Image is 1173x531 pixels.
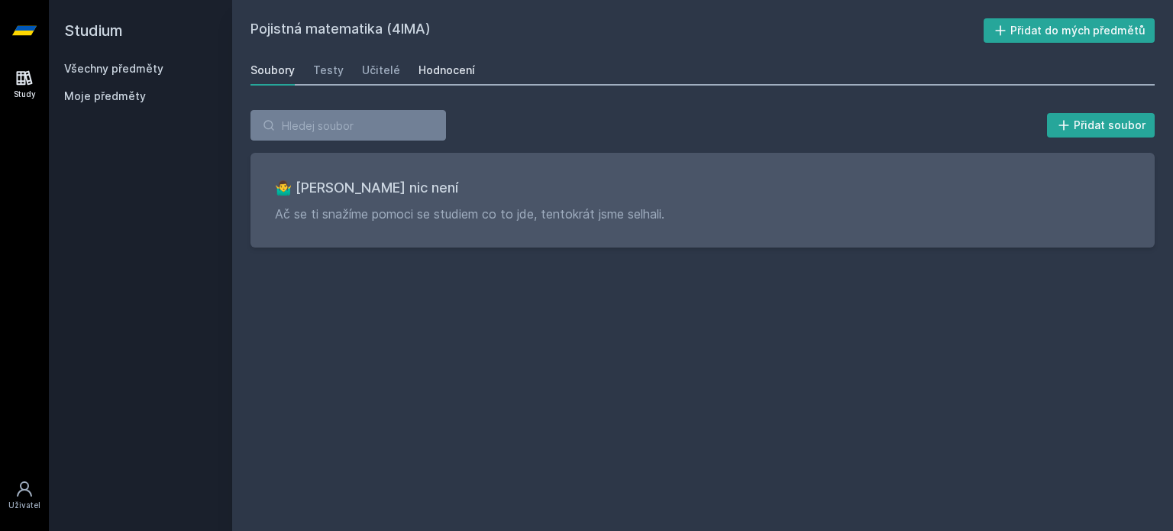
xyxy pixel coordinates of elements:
[418,55,475,86] a: Hodnocení
[362,55,400,86] a: Učitelé
[984,18,1155,43] button: Přidat do mých předmětů
[250,63,295,78] div: Soubory
[313,55,344,86] a: Testy
[275,177,1130,199] h3: 🤷‍♂️ [PERSON_NAME] nic není
[250,18,984,43] h2: Pojistná matematika (4IMA)
[3,472,46,519] a: Uživatel
[275,205,1130,223] p: Ač se ti snažíme pomoci se studiem co to jde, tentokrát jsme selhali.
[8,500,40,511] div: Uživatel
[250,110,446,141] input: Hledej soubor
[64,62,163,75] a: Všechny předměty
[14,89,36,100] div: Study
[418,63,475,78] div: Hodnocení
[362,63,400,78] div: Učitelé
[1047,113,1155,138] button: Přidat soubor
[313,63,344,78] div: Testy
[64,89,146,104] span: Moje předměty
[3,61,46,108] a: Study
[250,55,295,86] a: Soubory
